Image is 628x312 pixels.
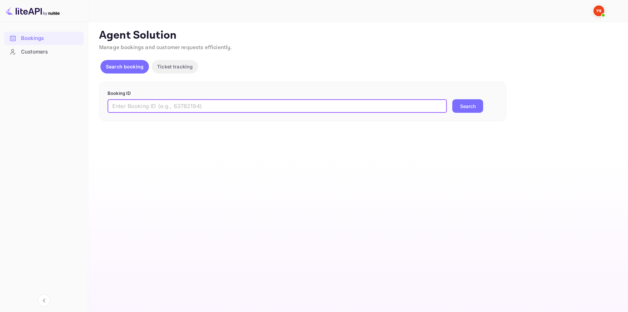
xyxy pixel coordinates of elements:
[108,90,498,97] p: Booking ID
[106,63,144,70] p: Search booking
[4,32,84,44] a: Bookings
[4,45,84,59] div: Customers
[452,99,483,113] button: Search
[4,45,84,58] a: Customers
[21,48,80,56] div: Customers
[4,32,84,45] div: Bookings
[593,5,604,16] img: Yandex Support
[38,294,50,307] button: Collapse navigation
[99,44,232,51] span: Manage bookings and customer requests efficiently.
[157,63,193,70] p: Ticket tracking
[108,99,447,113] input: Enter Booking ID (e.g., 63782194)
[99,29,616,42] p: Agent Solution
[21,35,80,42] div: Bookings
[5,5,60,16] img: LiteAPI logo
